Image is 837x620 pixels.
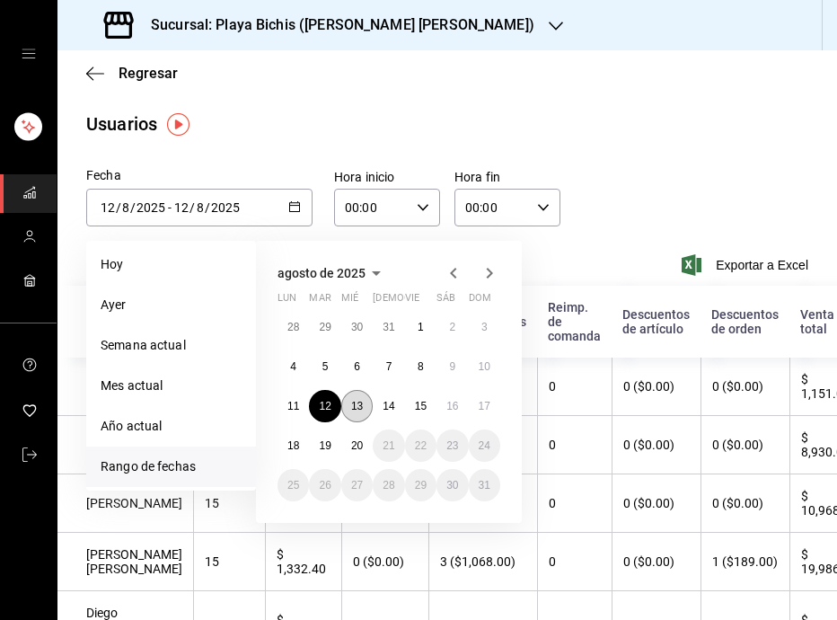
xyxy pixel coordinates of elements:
abbr: 5 de agosto de 2025 [322,360,329,373]
input: Day [173,200,189,215]
abbr: 7 de agosto de 2025 [386,360,392,373]
button: 21 de agosto de 2025 [373,430,404,462]
abbr: 16 de agosto de 2025 [446,400,458,412]
button: 26 de agosto de 2025 [309,469,340,501]
li: Hoy [86,244,256,285]
abbr: 28 de agosto de 2025 [383,479,394,492]
abbr: 17 de agosto de 2025 [479,400,490,412]
span: - [168,200,172,215]
button: 1 de agosto de 2025 [405,311,436,343]
th: 15 [193,474,265,533]
abbr: 31 de julio de 2025 [383,321,394,333]
li: Año actual [86,406,256,447]
span: agosto de 2025 [278,266,366,280]
abbr: 18 de agosto de 2025 [287,439,299,452]
abbr: jueves [373,292,479,311]
th: 0 [537,474,612,533]
button: 13 de agosto de 2025 [341,390,373,422]
th: 0 ($0.00) [612,533,700,591]
abbr: 14 de agosto de 2025 [383,400,394,412]
abbr: 24 de agosto de 2025 [479,439,490,452]
abbr: 15 de agosto de 2025 [415,400,427,412]
button: 28 de julio de 2025 [278,311,309,343]
li: Semana actual [86,325,256,366]
th: 0 ($0.00) [700,416,789,474]
input: Month [196,200,205,215]
button: 7 de agosto de 2025 [373,350,404,383]
button: 11 de agosto de 2025 [278,390,309,422]
abbr: viernes [405,292,419,311]
button: agosto de 2025 [278,262,387,284]
abbr: 21 de agosto de 2025 [383,439,394,452]
th: [PERSON_NAME] [57,474,193,533]
abbr: 11 de agosto de 2025 [287,400,299,412]
th: 0 ($0.00) [612,416,700,474]
abbr: 23 de agosto de 2025 [446,439,458,452]
li: Mes actual [86,366,256,406]
input: Month [121,200,130,215]
abbr: 13 de agosto de 2025 [351,400,363,412]
button: 5 de agosto de 2025 [309,350,340,383]
button: 17 de agosto de 2025 [469,390,500,422]
th: 0 ($0.00) [612,358,700,416]
abbr: 26 de agosto de 2025 [319,479,330,492]
img: Tooltip marker [167,113,189,136]
abbr: 30 de julio de 2025 [351,321,363,333]
button: 28 de agosto de 2025 [373,469,404,501]
th: [PERSON_NAME] [PERSON_NAME] [57,533,193,591]
th: 0 ($0.00) [700,474,789,533]
abbr: 6 de agosto de 2025 [354,360,360,373]
button: 4 de agosto de 2025 [278,350,309,383]
button: 16 de agosto de 2025 [436,390,468,422]
button: 10 de agosto de 2025 [469,350,500,383]
button: 2 de agosto de 2025 [436,311,468,343]
label: Hora fin [454,171,560,183]
button: 12 de agosto de 2025 [309,390,340,422]
h3: Sucursal: Playa Bichis ([PERSON_NAME] [PERSON_NAME]) [137,14,534,36]
th: 0 ($0.00) [700,358,789,416]
abbr: 22 de agosto de 2025 [415,439,427,452]
abbr: 1 de agosto de 2025 [418,321,424,333]
abbr: 19 de agosto de 2025 [319,439,330,452]
abbr: 4 de agosto de 2025 [290,360,296,373]
input: Year [210,200,241,215]
abbr: 29 de agosto de 2025 [415,479,427,492]
abbr: 28 de julio de 2025 [287,321,299,333]
label: Hora inicio [334,171,440,183]
button: 30 de julio de 2025 [341,311,373,343]
button: 9 de agosto de 2025 [436,350,468,383]
th: 0 [537,358,612,416]
abbr: 9 de agosto de 2025 [449,360,455,373]
abbr: 31 de agosto de 2025 [479,479,490,492]
button: 29 de agosto de 2025 [405,469,436,501]
button: 30 de agosto de 2025 [436,469,468,501]
button: 15 de agosto de 2025 [405,390,436,422]
abbr: domingo [469,292,491,311]
abbr: 8 de agosto de 2025 [418,360,424,373]
button: 31 de agosto de 2025 [469,469,500,501]
th: [PERSON_NAME] [PERSON_NAME] [57,416,193,474]
th: Reimp. de comanda [537,286,612,358]
abbr: 27 de agosto de 2025 [351,479,363,492]
button: 24 de agosto de 2025 [469,430,500,462]
abbr: 20 de agosto de 2025 [351,439,363,452]
button: 25 de agosto de 2025 [278,469,309,501]
span: / [116,200,121,215]
span: Exportar a Excel [685,254,808,276]
input: Day [100,200,116,215]
span: Regresar [119,65,178,82]
button: 8 de agosto de 2025 [405,350,436,383]
button: 23 de agosto de 2025 [436,430,468,462]
button: 20 de agosto de 2025 [341,430,373,462]
abbr: sábado [436,292,455,311]
abbr: 10 de agosto de 2025 [479,360,490,373]
th: 0 ($0.00) [341,533,428,591]
abbr: 12 de agosto de 2025 [319,400,330,412]
span: / [189,200,195,215]
th: Descuentos de orden [700,286,789,358]
abbr: martes [309,292,330,311]
abbr: 30 de agosto de 2025 [446,479,458,492]
div: Usuarios [86,111,157,137]
th: 3 ($1,068.00) [428,533,537,591]
abbr: 2 de agosto de 2025 [449,321,455,333]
